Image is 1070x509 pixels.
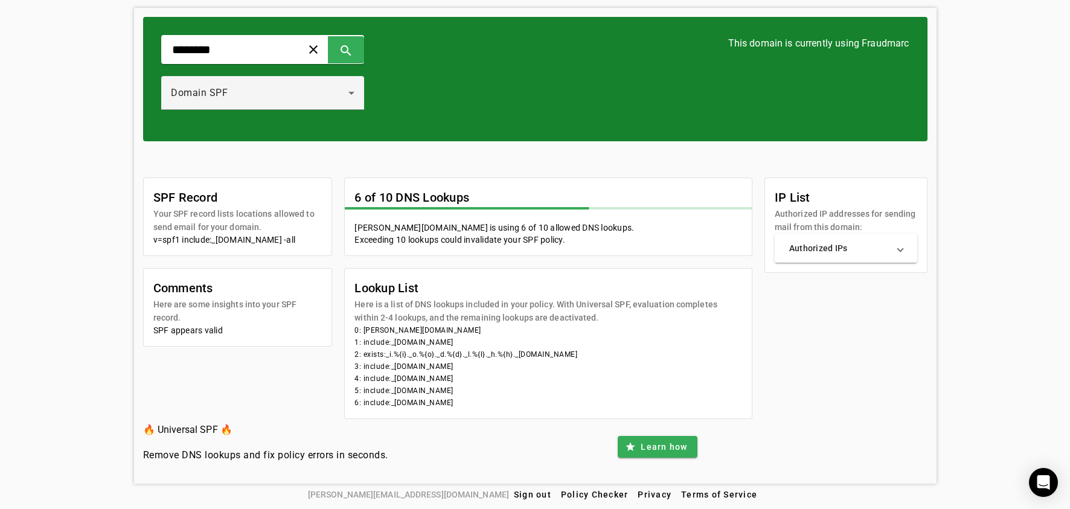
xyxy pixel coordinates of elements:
div: v=spf1 include:_[DOMAIN_NAME] -all [153,234,322,246]
mat-card-subtitle: Here are some insights into your SPF record. [153,298,322,324]
h3: This domain is currently using Fraudmarc [728,35,909,52]
h4: Remove DNS lookups and fix policy errors in seconds. [143,448,388,463]
button: Sign out [509,484,556,505]
button: Privacy [633,484,676,505]
span: [PERSON_NAME][EMAIL_ADDRESS][DOMAIN_NAME] [308,488,509,501]
span: Policy Checker [561,490,629,499]
mat-card-title: Lookup List [354,278,742,298]
li: 4: include:_[DOMAIN_NAME] [354,373,742,385]
h3: 🔥 Universal SPF 🔥 [143,421,388,438]
mat-card-title: IP List [775,188,917,207]
mat-card-title: 6 of 10 DNS Lookups [354,188,469,207]
mat-card-title: Comments [153,278,322,298]
li: 5: include:_[DOMAIN_NAME] [354,385,742,397]
mat-panel-title: Authorized IPs [789,242,888,254]
span: Learn how [641,441,687,453]
span: Sign out [514,490,551,499]
mat-card-title: SPF Record [153,188,322,207]
span: Domain SPF [171,87,228,98]
mat-card-content: [PERSON_NAME][DOMAIN_NAME] is using 6 of 10 allowed DNS lookups. Exceeding 10 lookups could inval... [345,222,752,255]
span: Terms of Service [681,490,757,499]
button: Terms of Service [676,484,762,505]
li: 3: include:_[DOMAIN_NAME] [354,360,742,373]
li: 2: exists:_i.%{i}._o.%{o}._d.%{d}._l.%{l}._h.%{h}._[DOMAIN_NAME] [354,348,742,360]
div: SPF appears valid [153,324,322,336]
li: 1: include:_[DOMAIN_NAME] [354,336,742,348]
mat-expansion-panel-header: Authorized IPs [775,234,917,263]
li: 0: [PERSON_NAME][DOMAIN_NAME] [354,324,742,336]
div: Open Intercom Messenger [1029,468,1058,497]
mat-card-subtitle: Here is a list of DNS lookups included in your policy. With Universal SPF, evaluation completes w... [354,298,742,324]
button: Policy Checker [556,484,633,505]
span: Privacy [638,490,671,499]
mat-card-subtitle: Your SPF record lists locations allowed to send email for your domain. [153,207,322,234]
li: 6: include:_[DOMAIN_NAME] [354,397,742,409]
mat-card-subtitle: Authorized IP addresses for sending mail from this domain: [775,207,917,234]
button: Learn how [618,436,697,458]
